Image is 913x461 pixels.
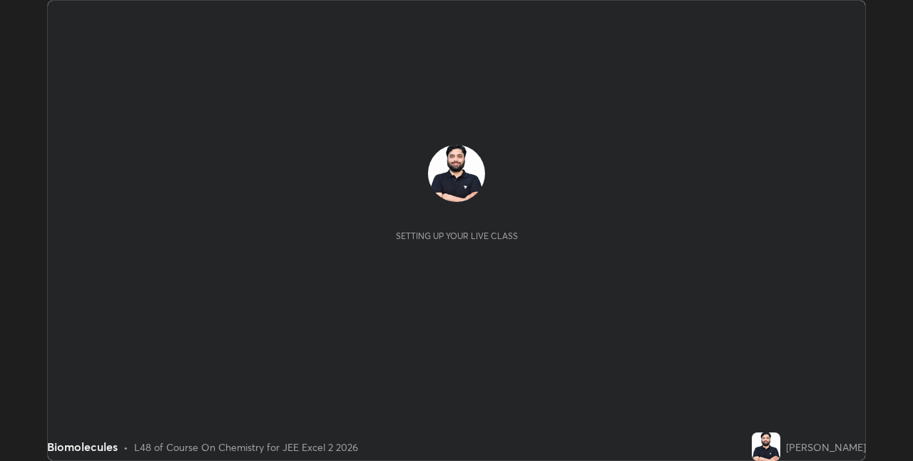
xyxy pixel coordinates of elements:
div: Setting up your live class [396,230,518,241]
div: Biomolecules [47,438,118,455]
div: • [123,440,128,455]
div: [PERSON_NAME] [786,440,866,455]
img: f16150f93396451290561ee68e23d37e.jpg [752,432,780,461]
img: f16150f93396451290561ee68e23d37e.jpg [428,145,485,202]
div: L48 of Course On Chemistry for JEE Excel 2 2026 [134,440,358,455]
